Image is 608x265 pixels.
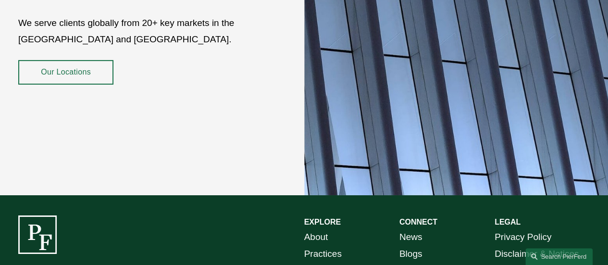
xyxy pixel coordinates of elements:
[495,218,521,226] strong: LEGAL
[304,218,341,226] strong: EXPLORE
[495,229,551,245] a: Privacy Policy
[304,246,342,262] a: Practices
[495,246,579,262] a: Disclaimer & Notices
[18,15,256,48] p: We serve clients globally from 20+ key markets in the [GEOGRAPHIC_DATA] and [GEOGRAPHIC_DATA].
[525,248,593,265] a: Search this site
[18,60,113,85] a: Our Locations
[399,246,422,262] a: Blogs
[399,229,422,245] a: News
[399,218,437,226] strong: CONNECT
[304,229,328,245] a: About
